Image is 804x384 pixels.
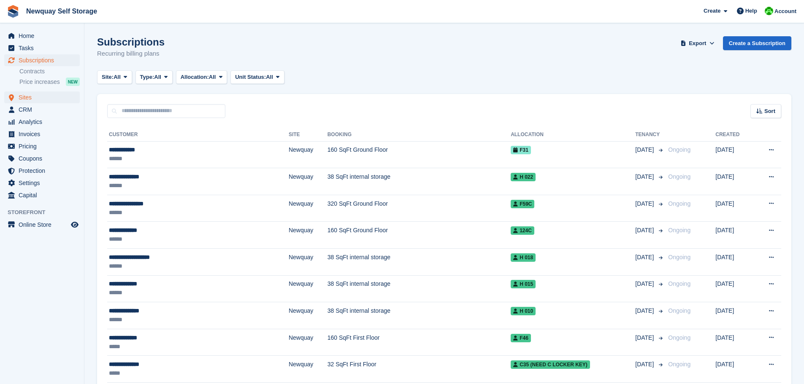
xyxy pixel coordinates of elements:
span: CRM [19,104,69,115]
a: menu [4,165,80,177]
button: Site: All [97,70,132,84]
td: Newquay [289,222,328,249]
a: menu [4,104,80,115]
a: Create a Subscription [723,36,791,50]
span: Ongoing [668,280,690,287]
td: Newquay [289,249,328,276]
button: Unit Status: All [230,70,284,84]
span: Create [704,7,720,15]
a: menu [4,30,80,42]
span: Ongoing [668,334,690,341]
span: Export [689,39,706,48]
a: Price increases NEW [19,77,80,86]
td: 160 SqFt Ground Floor [328,222,511,249]
td: Newquay [289,302,328,329]
span: Ongoing [668,227,690,234]
td: 38 SqFt internal storage [328,275,511,302]
span: F31 [511,146,531,154]
span: H 010 [511,307,536,315]
a: Newquay Self Storage [23,4,100,18]
th: Allocation [511,128,635,142]
span: [DATE] [635,360,655,369]
span: Subscriptions [19,54,69,66]
span: Storefront [8,208,84,217]
a: menu [4,153,80,164]
td: Newquay [289,356,328,383]
td: 320 SqFt Ground Floor [328,195,511,222]
img: stora-icon-8386f47178a22dfd0bd8f6a31ec36ba5ce8667c1dd55bd0f319d3a0aa187defe.svg [7,5,19,18]
a: Preview store [70,220,80,230]
span: Unit Status: [235,73,266,81]
span: Type: [140,73,154,81]
td: 160 SqFt Ground Floor [328,141,511,168]
a: menu [4,116,80,128]
span: [DATE] [635,333,655,342]
a: menu [4,42,80,54]
span: 124C [511,226,534,235]
span: Site: [102,73,114,81]
td: Newquay [289,275,328,302]
a: Contracts [19,67,80,75]
span: Home [19,30,69,42]
h1: Subscriptions [97,36,165,48]
button: Allocation: All [176,70,227,84]
span: [DATE] [635,172,655,181]
button: Export [679,36,716,50]
a: menu [4,140,80,152]
span: H 015 [511,280,536,288]
td: [DATE] [715,195,753,222]
span: [DATE] [635,279,655,288]
td: 160 SqFt First Floor [328,329,511,356]
td: [DATE] [715,141,753,168]
td: Newquay [289,195,328,222]
a: menu [4,177,80,189]
span: Invoices [19,128,69,140]
span: Coupons [19,153,69,164]
td: [DATE] [715,275,753,302]
span: All [209,73,216,81]
span: Ongoing [668,200,690,207]
span: Online Store [19,219,69,231]
td: 32 SqFt First Floor [328,356,511,383]
td: 38 SqFt internal storage [328,302,511,329]
span: Analytics [19,116,69,128]
td: 38 SqFt internal storage [328,249,511,276]
span: Ongoing [668,307,690,314]
span: [DATE] [635,253,655,262]
td: Newquay [289,141,328,168]
span: H 022 [511,173,536,181]
th: Booking [328,128,511,142]
span: F59C [511,200,534,208]
td: 38 SqFt internal storage [328,168,511,195]
span: Account [774,7,796,16]
div: NEW [66,78,80,86]
span: Ongoing [668,361,690,368]
a: menu [4,128,80,140]
td: [DATE] [715,329,753,356]
span: All [154,73,161,81]
span: F46 [511,334,531,342]
td: [DATE] [715,249,753,276]
th: Tenancy [635,128,665,142]
th: Site [289,128,328,142]
td: [DATE] [715,222,753,249]
span: Capital [19,189,69,201]
span: [DATE] [635,226,655,235]
button: Type: All [135,70,173,84]
th: Created [715,128,753,142]
span: All [114,73,121,81]
a: menu [4,91,80,103]
span: Protection [19,165,69,177]
span: [DATE] [635,145,655,154]
span: Ongoing [668,254,690,260]
span: Allocation: [181,73,209,81]
td: [DATE] [715,168,753,195]
th: Customer [107,128,289,142]
span: Ongoing [668,173,690,180]
td: [DATE] [715,302,753,329]
span: Settings [19,177,69,189]
a: menu [4,54,80,66]
span: Ongoing [668,146,690,153]
span: Help [745,7,757,15]
td: [DATE] [715,356,753,383]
